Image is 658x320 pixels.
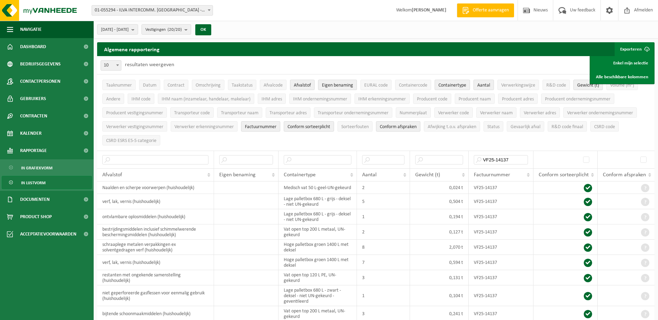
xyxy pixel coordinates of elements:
[219,172,256,178] span: Eigen benaming
[435,80,470,90] button: ContainertypeContainertype: Activate to sort
[417,97,447,102] span: Producent code
[264,83,283,88] span: Afvalcode
[438,83,466,88] span: Containertype
[20,125,42,142] span: Kalender
[92,6,213,15] span: 01-055294 - ILVA INTERCOMM. EREMBODEGEM - EREMBODEGEM
[125,62,174,68] label: resultaten weergeven
[577,83,599,88] span: Gewicht (t)
[21,176,45,189] span: In lijstvorm
[615,42,654,56] button: Exporteren
[606,80,638,90] button: Volume (m³)Volume (m³): Activate to sort
[217,107,262,118] button: Transporteur naamTransporteur naam: Activate to sort
[410,285,469,306] td: 0,104 t
[162,97,250,102] span: IHM naam (inzamelaar, handelaar, makelaar)
[520,107,560,118] button: Verwerker adresVerwerker adres: Activate to sort
[473,80,494,90] button: AantalAantal: Activate to sort
[314,107,392,118] button: Transporteur ondernemingsnummerTransporteur ondernemingsnummer : Activate to sort
[459,97,491,102] span: Producent naam
[563,107,637,118] button: Verwerker ondernemingsnummerVerwerker ondernemingsnummer: Activate to sort
[322,83,353,88] span: Eigen benaming
[469,209,533,224] td: VF25-14137
[97,240,214,255] td: schraaplege metalen verpakkingen ex solventgedragen verf (huishoudelijk)
[396,107,431,118] button: NummerplaatNummerplaat: Activate to sort
[97,209,214,224] td: ontvlambare oplosmiddelen (huishoudelijk)
[318,80,357,90] button: Eigen benamingEigen benaming: Activate to sort
[284,121,334,132] button: Conform sorteerplicht : Activate to sort
[376,121,420,132] button: Conform afspraken : Activate to sort
[487,124,499,130] span: Status
[469,224,533,240] td: VF25-14137
[262,97,282,102] span: IHM adres
[102,121,167,132] button: Verwerker vestigingsnummerVerwerker vestigingsnummer: Activate to sort
[591,70,653,84] a: Alle beschikbare kolommen
[168,27,182,32] count: (20/20)
[415,172,440,178] span: Gewicht (t)
[106,110,163,116] span: Producent vestigingsnummer
[511,124,540,130] span: Gevaarlijk afval
[266,107,310,118] button: Transporteur adresTransporteur adres: Activate to sort
[2,176,92,189] a: In lijstvorm
[284,172,316,178] span: Containertype
[279,255,357,270] td: Hoge palletbox groen 1400 L met deksel
[410,209,469,224] td: 0,194 t
[20,208,52,225] span: Product Shop
[469,255,533,270] td: VF25-14137
[288,124,330,130] span: Conform sorteerplicht
[341,124,369,130] span: Sorteerfouten
[97,194,214,209] td: verf, lak, vernis (huishoudelijk)
[469,181,533,194] td: VF25-14137
[469,240,533,255] td: VF25-14137
[502,97,534,102] span: Producent adres
[542,80,570,90] button: R&D codeR&amp;D code: Activate to sort
[97,255,214,270] td: verf, lak, vernis (huishoudelijk)
[357,194,410,209] td: 5
[145,25,182,35] span: Vestigingen
[196,83,221,88] span: Omschrijving
[97,181,214,194] td: Naalden en scherpe voorwerpen (huishoudelijk)
[380,124,417,130] span: Conform afspraken
[357,224,410,240] td: 2
[337,121,373,132] button: SorteerfoutenSorteerfouten: Activate to sort
[20,73,60,90] span: Contactpersonen
[228,80,256,90] button: TaakstatusTaakstatus: Activate to sort
[399,83,427,88] span: Containercode
[97,224,214,240] td: bestrijdingsmiddelen inclusief schimmelwerende beschermingsmiddelen (huishoudelijk)
[477,83,490,88] span: Aantal
[469,194,533,209] td: VF25-14137
[290,80,315,90] button: AfvalstofAfvalstof: Activate to sort
[158,94,254,104] button: IHM naam (inzamelaar, handelaar, makelaar)IHM naam (inzamelaar, handelaar, makelaar): Activate to...
[92,5,213,16] span: 01-055294 - ILVA INTERCOMM. EREMBODEGEM - EREMBODEGEM
[410,194,469,209] td: 0,504 t
[168,83,185,88] span: Contract
[21,161,52,175] span: In grafiekvorm
[428,124,476,130] span: Afwijking t.o.v. afspraken
[357,209,410,224] td: 1
[142,24,191,35] button: Vestigingen(20/20)
[400,110,427,116] span: Nummerplaat
[567,110,633,116] span: Verwerker ondernemingsnummer
[97,42,166,56] h2: Algemene rapportering
[546,83,566,88] span: R&D code
[457,3,514,17] a: Offerte aanvragen
[524,110,556,116] span: Verwerker adres
[260,80,287,90] button: AfvalcodeAfvalcode: Activate to sort
[174,124,234,130] span: Verwerker erkenningsnummer
[293,97,347,102] span: IHM ondernemingsnummer
[354,94,410,104] button: IHM erkenningsnummerIHM erkenningsnummer: Activate to sort
[101,25,129,35] span: [DATE] - [DATE]
[590,121,619,132] button: CSRD codeCSRD code: Activate to sort
[279,181,357,194] td: Medisch vat 50 L-geel-UN-gekeurd
[102,172,122,178] span: Afvalstof
[357,181,410,194] td: 2
[471,7,511,14] span: Offerte aanvragen
[469,285,533,306] td: VF25-14137
[498,94,538,104] button: Producent adresProducent adres: Activate to sort
[279,240,357,255] td: Hoge palletbox groen 1400 L met deksel
[594,124,615,130] span: CSRD code
[279,285,357,306] td: Lage palletbox 680 L - zwart - deksel - niet UN-gekeurd - geventileerd
[364,83,388,88] span: EURAL code
[131,97,151,102] span: IHM code
[2,161,92,174] a: In grafiekvorm
[610,83,634,88] span: Volume (m³)
[20,191,50,208] span: Documenten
